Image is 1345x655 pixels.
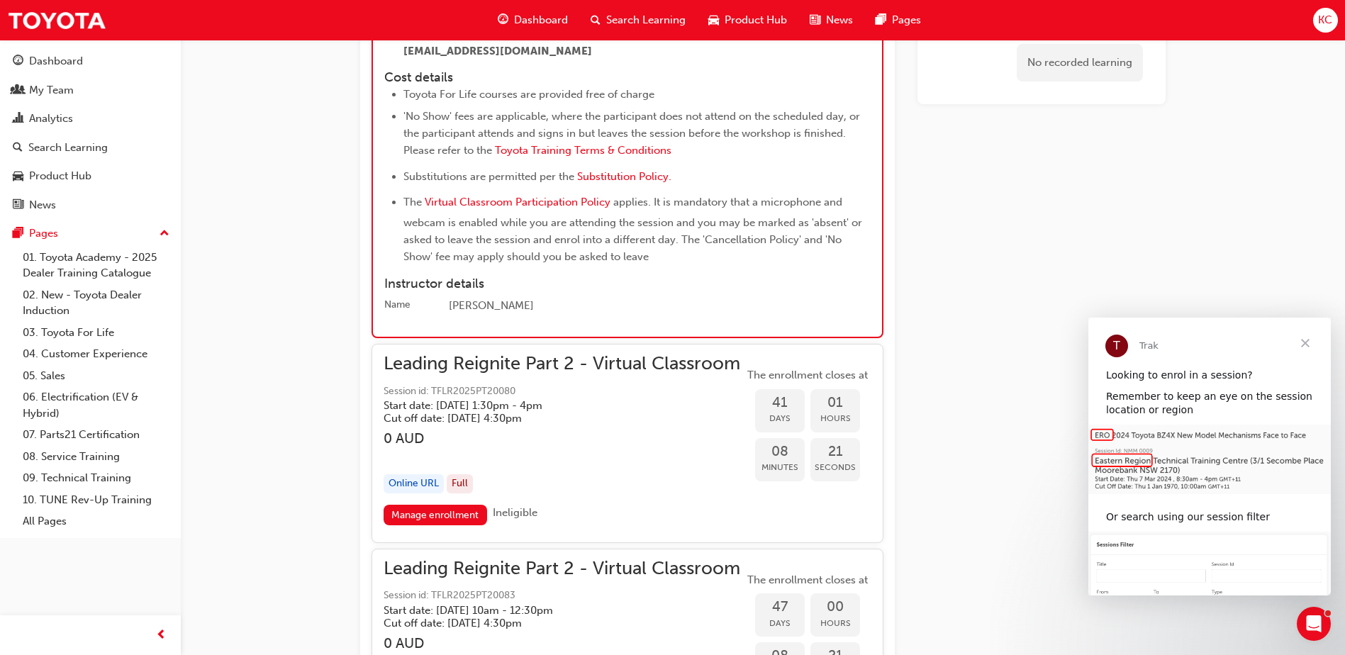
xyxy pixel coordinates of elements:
a: 06. Electrification (EV & Hybrid) [17,386,175,424]
span: car-icon [708,11,719,29]
span: 47 [755,599,805,615]
div: My Team [29,82,74,99]
span: The enrollment closes at [744,367,871,384]
iframe: Intercom live chat message [1088,318,1331,595]
span: chart-icon [13,113,23,125]
span: 00 [810,599,860,615]
a: 09. Technical Training [17,467,175,489]
a: 08. Service Training [17,446,175,468]
span: Substitution Policy. [577,170,671,183]
span: Toyota For Life courses are provided free of charge [403,88,654,101]
span: Substitutions are permitted per the [403,170,574,183]
span: news-icon [810,11,820,29]
a: news-iconNews [798,6,864,35]
h4: Cost details [384,70,871,86]
div: Product Hub [29,168,91,184]
a: 05. Sales [17,365,175,387]
div: Online URL [384,474,444,493]
div: Search Learning [28,140,108,156]
span: Hours [810,410,860,427]
a: search-iconSearch Learning [579,6,697,35]
div: Analytics [29,111,73,127]
span: Leading Reignite Part 2 - Virtual Classroom [384,356,740,372]
div: News [29,197,56,213]
span: 01 [810,395,860,411]
button: Leading Reignite Part 2 - Virtual ClassroomSession id: TFLR2025PT20080Start date: [DATE] 1:30pm -... [384,356,871,530]
span: The [403,196,422,208]
span: people-icon [13,84,23,97]
h3: 0 AUD [384,430,740,447]
a: Product Hub [6,163,175,189]
a: Dashboard [6,48,175,74]
span: prev-icon [156,627,167,644]
a: Toyota Training Terms & Conditions [495,144,671,157]
h5: Cut off date: [DATE] 4:30pm [384,617,718,629]
button: DashboardMy TeamAnalyticsSearch LearningProduct HubNews [6,45,175,220]
span: Ineligible [493,506,537,519]
a: My Team [6,77,175,103]
span: The enrollment closes at [744,572,871,588]
a: 02. New - Toyota Dealer Induction [17,284,175,322]
span: Search Learning [606,12,686,28]
a: 07. Parts21 Certification [17,424,175,446]
span: Days [755,410,805,427]
div: Full [447,474,473,493]
div: Name [384,298,411,312]
span: Hours [810,615,860,632]
span: applies. It is mandatory that a microphone and webcam is enabled while you are attending the sess... [403,196,865,263]
a: 10. TUNE Rev-Up Training [17,489,175,511]
div: Pages [29,225,58,242]
span: pages-icon [876,11,886,29]
span: News [826,12,853,28]
span: 41 [755,395,805,411]
span: Days [755,615,805,632]
iframe: Intercom live chat [1297,607,1331,641]
span: guage-icon [498,11,508,29]
span: up-icon [160,225,169,243]
span: car-icon [13,170,23,183]
a: News [6,192,175,218]
a: Trak [7,4,106,36]
span: [EMAIL_ADDRESS][DOMAIN_NAME] [403,45,592,57]
span: search-icon [591,11,601,29]
a: 01. Toyota Academy - 2025 Dealer Training Catalogue [17,247,175,284]
h5: Start date: [DATE] 1:30pm - 4pm [384,399,718,412]
a: 04. Customer Experience [17,343,175,365]
a: guage-iconDashboard [486,6,579,35]
a: car-iconProduct Hub [697,6,798,35]
span: 08 [755,444,805,460]
span: Leading Reignite Part 2 - Virtual Classroom [384,561,740,577]
span: 'No Show' fees are applicable, where the participant does not attend on the scheduled day, or the... [403,110,863,157]
span: pages-icon [13,228,23,240]
a: Virtual Classroom Participation Policy [425,196,610,208]
h5: Cut off date: [DATE] 4:30pm [384,412,718,425]
button: Pages [6,220,175,247]
a: 03. Toyota For Life [17,322,175,344]
h4: Instructor details [384,276,871,292]
span: Product Hub [725,12,787,28]
div: [PERSON_NAME] [449,298,871,315]
span: KC [1318,12,1332,28]
h3: 0 AUD [384,635,740,651]
span: Pages [892,12,921,28]
a: Analytics [6,106,175,132]
span: Dashboard [514,12,568,28]
span: Session id: TFLR2025PT20080 [384,384,740,400]
span: search-icon [13,142,23,155]
button: KC [1313,8,1338,33]
a: Manage enrollment [384,505,487,525]
a: All Pages [17,510,175,532]
a: Search Learning [6,135,175,161]
span: Seconds [810,459,860,476]
span: 21 [810,444,860,460]
h5: Start date: [DATE] 10am - 12:30pm [384,604,718,617]
span: Minutes [755,459,805,476]
div: No recorded learning [1017,44,1143,82]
